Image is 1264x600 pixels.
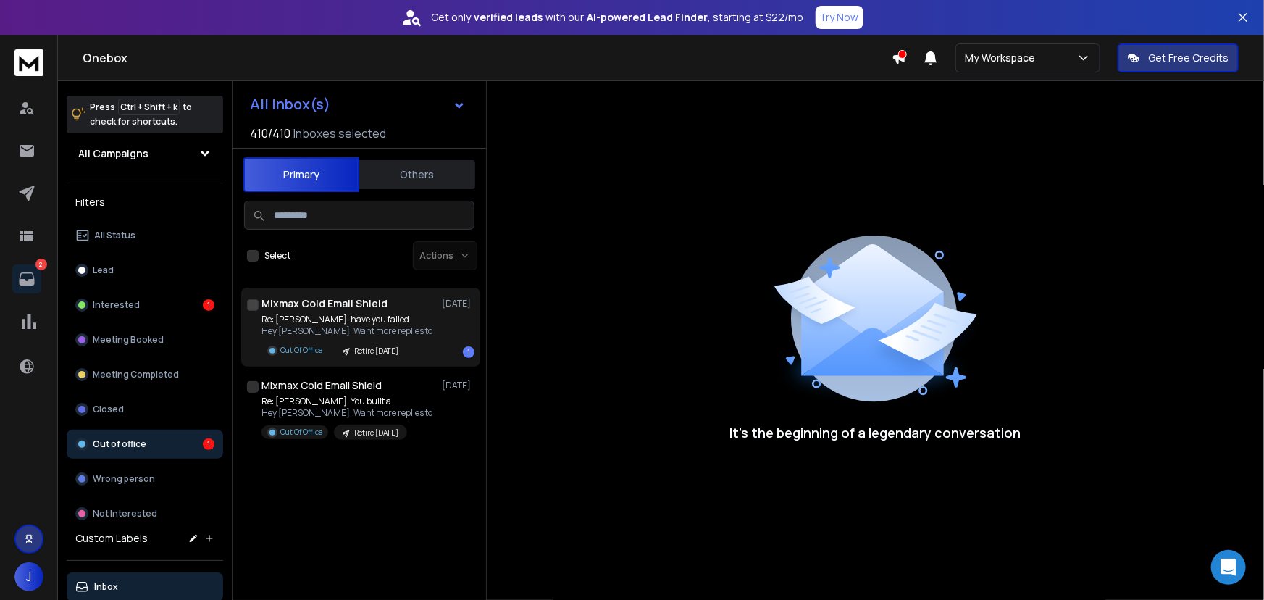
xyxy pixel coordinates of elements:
[463,346,474,358] div: 1
[93,299,140,311] p: Interested
[67,430,223,459] button: Out of office1
[816,6,863,29] button: Try Now
[261,314,432,325] p: Re: [PERSON_NAME], have you failed
[78,146,148,161] h1: All Campaigns
[1118,43,1239,72] button: Get Free Credits
[203,438,214,450] div: 1
[965,51,1041,65] p: My Workspace
[14,562,43,591] button: J
[90,100,192,129] p: Press to check for shortcuts.
[474,10,543,25] strong: verified leads
[94,230,135,241] p: All Status
[35,259,47,270] p: 2
[93,264,114,276] p: Lead
[75,531,148,546] h3: Custom Labels
[261,378,382,393] h1: Mixmax Cold Email Shield
[93,508,157,520] p: Not Interested
[442,298,474,309] p: [DATE]
[261,407,432,419] p: Hey [PERSON_NAME], Want more replies to
[432,10,804,25] p: Get only with our starting at $22/mo
[67,192,223,212] h3: Filters
[359,159,475,191] button: Others
[1211,550,1246,585] div: Open Intercom Messenger
[261,296,388,311] h1: Mixmax Cold Email Shield
[261,325,432,337] p: Hey [PERSON_NAME], Want more replies to
[67,221,223,250] button: All Status
[67,360,223,389] button: Meeting Completed
[820,10,859,25] p: Try Now
[67,139,223,168] button: All Campaigns
[93,334,164,346] p: Meeting Booked
[67,291,223,320] button: Interested1
[238,90,477,119] button: All Inbox(s)
[93,473,155,485] p: Wrong person
[67,499,223,528] button: Not Interested
[67,395,223,424] button: Closed
[14,49,43,76] img: logo
[93,438,146,450] p: Out of office
[243,157,359,192] button: Primary
[118,99,180,115] span: Ctrl + Shift + k
[67,325,223,354] button: Meeting Booked
[83,49,892,67] h1: Onebox
[67,256,223,285] button: Lead
[94,581,118,593] p: Inbox
[93,404,124,415] p: Closed
[1148,51,1229,65] p: Get Free Credits
[12,264,41,293] a: 2
[67,464,223,493] button: Wrong person
[264,250,290,262] label: Select
[250,125,290,142] span: 410 / 410
[280,345,322,356] p: Out Of Office
[354,428,398,438] p: Retire [DATE]
[442,380,474,391] p: [DATE]
[587,10,711,25] strong: AI-powered Lead Finder,
[250,97,330,112] h1: All Inbox(s)
[730,422,1021,443] p: It’s the beginning of a legendary conversation
[354,346,398,357] p: Retire [DATE]
[280,427,322,438] p: Out Of Office
[261,396,432,407] p: Re: [PERSON_NAME], You built a
[203,299,214,311] div: 1
[293,125,386,142] h3: Inboxes selected
[93,369,179,380] p: Meeting Completed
